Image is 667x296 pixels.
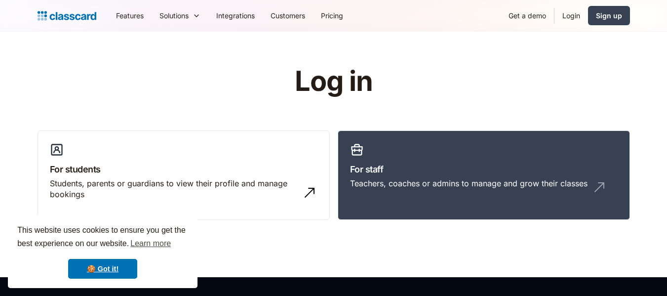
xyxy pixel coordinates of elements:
[50,163,317,176] h3: For students
[129,236,172,251] a: learn more about cookies
[554,4,588,27] a: Login
[8,215,197,288] div: cookieconsent
[350,178,588,189] div: Teachers, coaches or admins to manage and grow their classes
[313,4,351,27] a: Pricing
[38,9,96,23] a: home
[350,163,618,176] h3: For staff
[152,4,208,27] div: Solutions
[208,4,263,27] a: Integrations
[108,4,152,27] a: Features
[50,178,298,200] div: Students, parents or guardians to view their profile and manage bookings
[338,130,630,220] a: For staffTeachers, coaches or admins to manage and grow their classes
[501,4,554,27] a: Get a demo
[68,259,137,279] a: dismiss cookie message
[263,4,313,27] a: Customers
[38,130,330,220] a: For studentsStudents, parents or guardians to view their profile and manage bookings
[596,10,622,21] div: Sign up
[177,66,490,97] h1: Log in
[588,6,630,25] a: Sign up
[17,224,188,251] span: This website uses cookies to ensure you get the best experience on our website.
[159,10,189,21] div: Solutions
